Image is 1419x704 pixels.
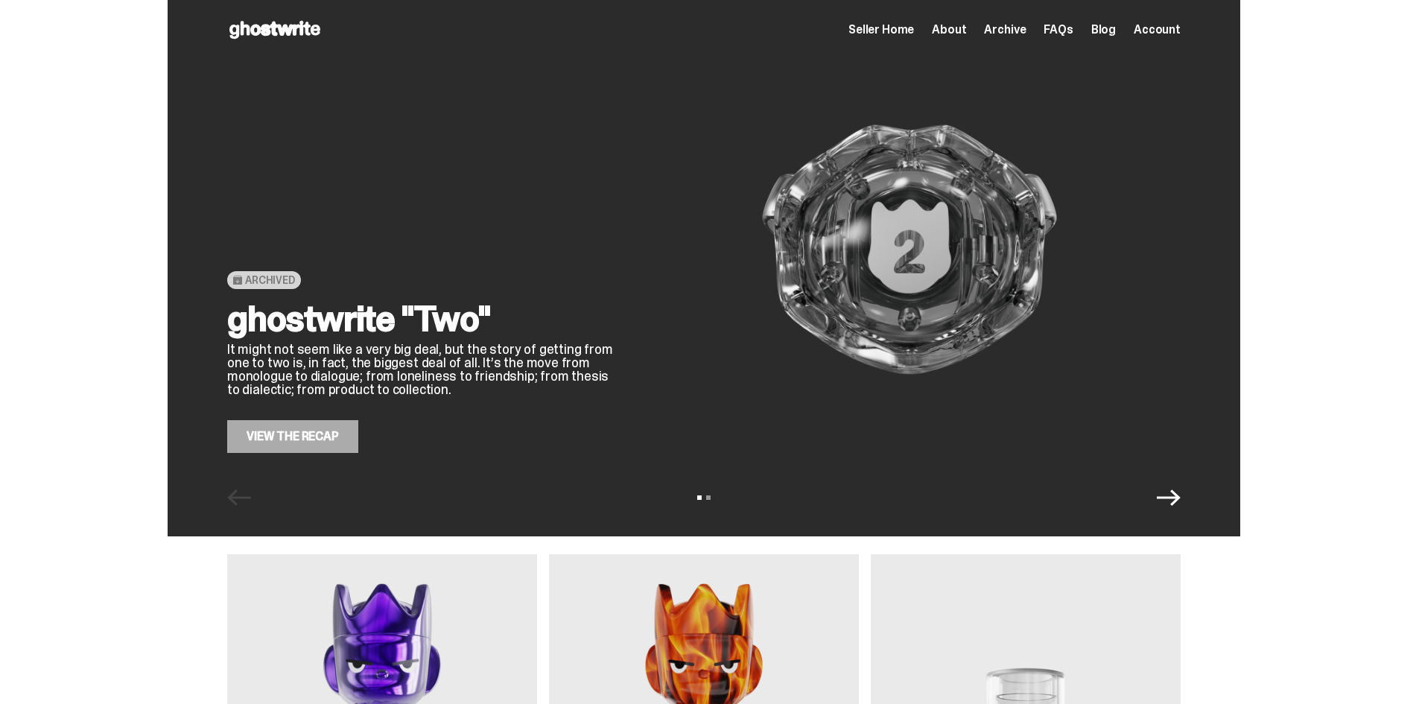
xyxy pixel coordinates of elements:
a: Seller Home [848,24,914,36]
p: It might not seem like a very big deal, but the story of getting from one to two is, in fact, the... [227,343,615,396]
a: View the Recap [227,420,358,453]
button: View slide 1 [697,495,702,500]
button: View slide 2 [706,495,711,500]
a: FAQs [1044,24,1073,36]
button: Next [1157,486,1181,510]
a: Account [1134,24,1181,36]
h2: ghostwrite "Two" [227,301,615,337]
span: Archived [245,274,295,286]
img: ghostwrite "Two" [638,46,1181,453]
a: Blog [1091,24,1116,36]
a: About [932,24,966,36]
a: Archive [984,24,1026,36]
